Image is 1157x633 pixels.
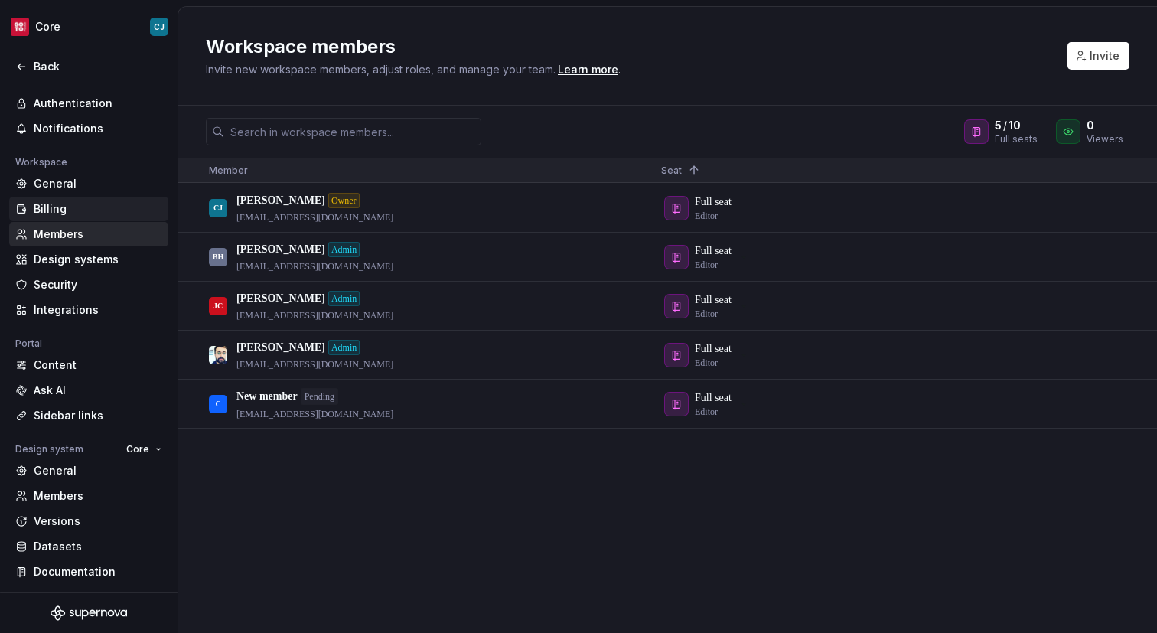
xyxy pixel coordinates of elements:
[34,488,162,504] div: Members
[9,458,168,483] a: General
[206,63,556,76] span: Invite new workspace members, adjust roles, and manage your team.
[34,408,162,423] div: Sidebar links
[695,259,718,271] p: Editor
[328,291,360,306] div: Admin
[236,340,325,355] p: [PERSON_NAME]
[34,96,162,111] div: Authentication
[206,34,1049,59] h2: Workspace members
[236,358,393,370] p: [EMAIL_ADDRESS][DOMAIN_NAME]
[34,201,162,217] div: Billing
[661,291,756,321] button: Full seatEditor
[9,534,168,559] a: Datasets
[1067,42,1129,70] button: Invite
[695,406,718,418] p: Editor
[34,383,162,398] div: Ask AI
[34,121,162,136] div: Notifications
[236,389,298,404] p: New member
[661,389,756,419] button: Full seatEditor
[9,222,168,246] a: Members
[224,118,481,145] input: Search in workspace members...
[9,91,168,116] a: Authentication
[9,560,168,584] a: Documentation
[695,341,732,357] p: Full seat
[236,211,393,224] p: [EMAIL_ADDRESS][DOMAIN_NAME]
[51,605,127,621] svg: Supernova Logo
[695,308,718,320] p: Editor
[34,463,162,478] div: General
[34,564,162,579] div: Documentation
[995,118,1002,133] span: 5
[215,389,220,419] div: C
[34,357,162,373] div: Content
[9,171,168,196] a: General
[3,10,174,44] button: CoreCJ
[11,18,29,36] img: f4f33d50-0937-4074-a32a-c7cda971eed1.png
[695,243,732,259] p: Full seat
[35,19,60,34] div: Core
[301,388,338,405] div: Pending
[9,378,168,403] a: Ask AI
[1090,48,1120,64] span: Invite
[9,54,168,79] a: Back
[34,176,162,191] div: General
[34,277,162,292] div: Security
[9,440,90,458] div: Design system
[9,403,168,428] a: Sidebar links
[661,242,756,272] button: Full seatEditor
[154,21,165,33] div: CJ
[236,193,325,208] p: [PERSON_NAME]
[9,484,168,508] a: Members
[34,539,162,554] div: Datasets
[9,247,168,272] a: Design systems
[9,197,168,221] a: Billing
[9,509,168,533] a: Versions
[9,153,73,171] div: Workspace
[1087,118,1094,133] span: 0
[1009,118,1021,133] span: 10
[328,340,360,355] div: Admin
[695,357,718,369] p: Editor
[34,514,162,529] div: Versions
[695,390,732,406] p: Full seat
[34,59,162,74] div: Back
[236,408,393,420] p: [EMAIL_ADDRESS][DOMAIN_NAME]
[236,242,325,257] p: [PERSON_NAME]
[558,62,618,77] a: Learn more
[556,64,621,76] span: .
[995,118,1038,133] div: /
[9,298,168,322] a: Integrations
[661,165,682,176] span: Seat
[995,133,1038,145] div: Full seats
[9,334,48,353] div: Portal
[209,346,227,364] img: Pedro
[9,272,168,297] a: Security
[695,292,732,308] p: Full seat
[34,252,162,267] div: Design systems
[34,302,162,318] div: Integrations
[9,353,168,377] a: Content
[213,291,223,321] div: JC
[9,116,168,141] a: Notifications
[328,242,360,257] div: Admin
[661,340,756,370] button: Full seatEditor
[126,443,149,455] span: Core
[236,260,393,272] p: [EMAIL_ADDRESS][DOMAIN_NAME]
[213,242,223,272] div: BH
[328,193,360,208] div: Owner
[236,309,393,321] p: [EMAIL_ADDRESS][DOMAIN_NAME]
[213,193,223,223] div: CJ
[236,291,325,306] p: [PERSON_NAME]
[209,165,248,176] span: Member
[34,227,162,242] div: Members
[1087,133,1123,145] div: Viewers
